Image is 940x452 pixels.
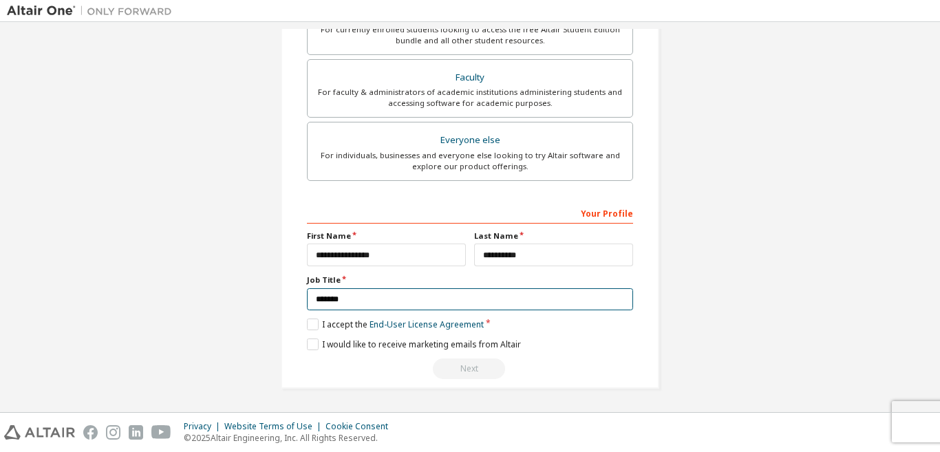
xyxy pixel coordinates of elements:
[307,230,466,241] label: First Name
[106,425,120,440] img: instagram.svg
[316,131,624,150] div: Everyone else
[151,425,171,440] img: youtube.svg
[224,421,325,432] div: Website Terms of Use
[316,87,624,109] div: For faculty & administrators of academic institutions administering students and accessing softwa...
[307,275,633,286] label: Job Title
[307,358,633,379] div: Read and acccept EULA to continue
[316,24,624,46] div: For currently enrolled students looking to access the free Altair Student Edition bundle and all ...
[474,230,633,241] label: Last Name
[307,202,633,224] div: Your Profile
[7,4,179,18] img: Altair One
[4,425,75,440] img: altair_logo.svg
[129,425,143,440] img: linkedin.svg
[325,421,396,432] div: Cookie Consent
[370,319,484,330] a: End-User License Agreement
[184,432,396,444] p: © 2025 Altair Engineering, Inc. All Rights Reserved.
[184,421,224,432] div: Privacy
[316,150,624,172] div: For individuals, businesses and everyone else looking to try Altair software and explore our prod...
[83,425,98,440] img: facebook.svg
[316,68,624,87] div: Faculty
[307,319,484,330] label: I accept the
[307,338,521,350] label: I would like to receive marketing emails from Altair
